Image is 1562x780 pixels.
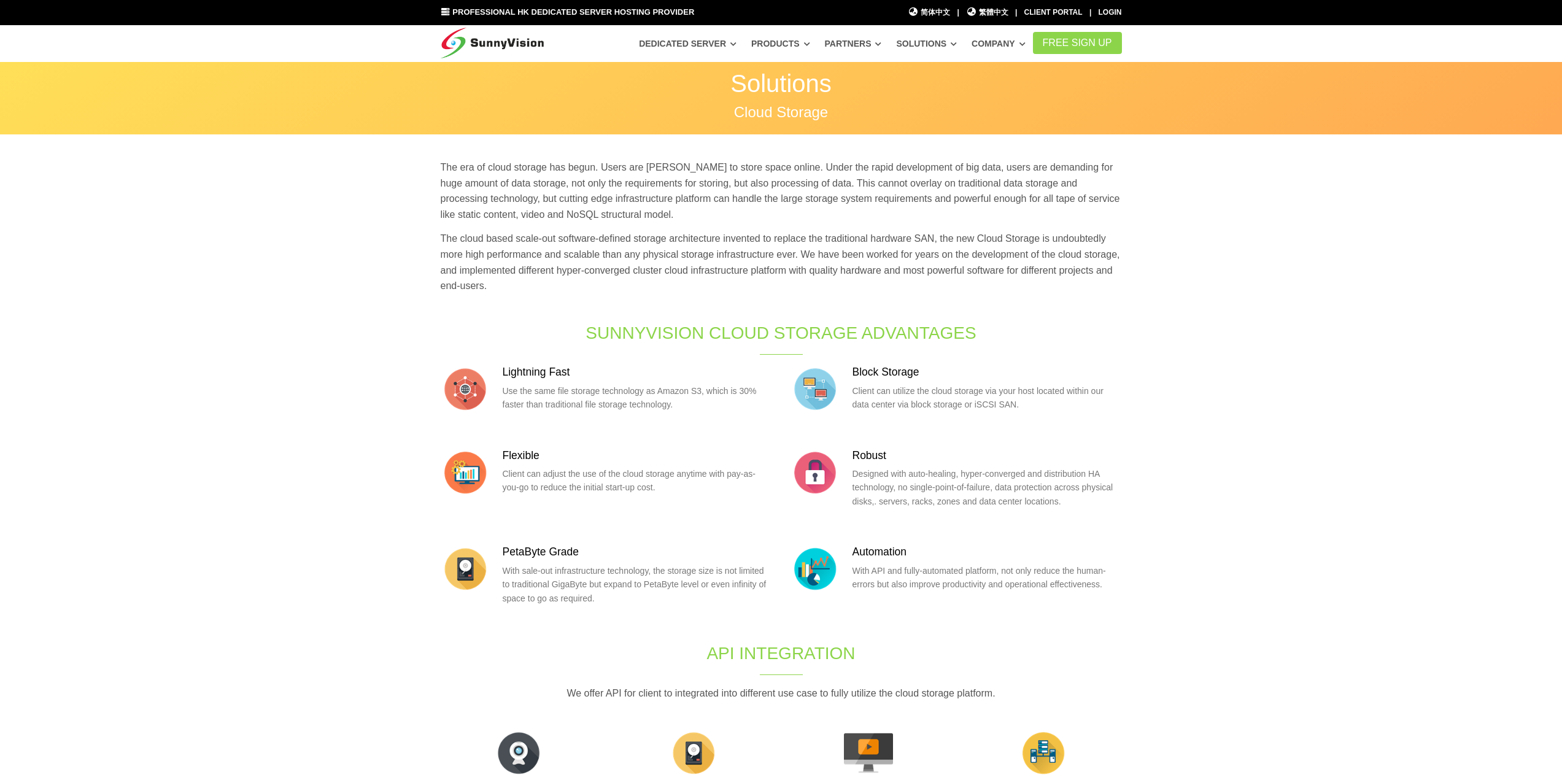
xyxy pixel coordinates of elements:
img: Image Description [669,728,718,778]
p: Cloud Storage [441,105,1122,120]
img: Image Description [1019,728,1068,778]
li: | [1089,7,1091,18]
h1: API Integration [577,641,986,665]
h3: Lightning Fast [503,365,772,380]
img: flat-internet.png [441,365,490,414]
p: Use the same file storage technology as Amazon S3, which is 30% faster than traditional file stor... [503,384,772,412]
h3: Automation [853,544,1122,560]
span: Professional HK Dedicated Server Hosting Provider [452,7,694,17]
a: Login [1099,8,1122,17]
p: The era of cloud storage has begun. Users are [PERSON_NAME] to store space online. Under the rapi... [441,160,1122,222]
h3: PetaByte Grade [503,544,772,560]
img: Image Description [494,728,543,778]
a: Company [972,33,1026,55]
img: flat-stat-chart.png [791,544,840,593]
li: | [957,7,959,18]
a: Partners [825,33,882,55]
a: Client Portal [1024,8,1083,17]
img: flat-security.png [791,448,840,497]
p: Designed with auto-healing, hyper-converged and distribution HA technology, no single-point-of-fa... [853,467,1122,508]
a: FREE Sign Up [1033,32,1122,54]
h1: SunnyVision Cloud Storage Advantages [577,321,986,345]
h3: Block Storage [853,365,1122,380]
a: Solutions [896,33,957,55]
p: Client can adjust the use of the cloud storage anytime with pay-as-you-go to reduce the initial s... [503,467,772,495]
p: We offer API for client to integrated into different use case to fully utilize the cloud storage ... [441,685,1122,701]
h3: Robust [853,448,1122,463]
p: Solutions [441,71,1122,96]
img: Image Description [844,728,893,778]
img: flat-lan.png [791,365,840,414]
li: | [1015,7,1017,18]
a: Products [751,33,810,55]
p: Client can utilize the cloud storage via your host located within our data center via block stora... [853,384,1122,412]
a: Dedicated Server [639,33,737,55]
h3: Flexible [503,448,772,463]
p: The cloud based scale-out software-defined storage architecture invented to replace the tradition... [441,231,1122,293]
img: flat-hdd.png [441,544,490,593]
img: flat-mon-cogs.png [441,448,490,497]
a: 繁體中文 [966,7,1008,18]
p: With API and fully-automated platform, not only reduce the human-errors but also improve producti... [853,564,1122,592]
a: 简体中文 [908,7,951,18]
p: With sale-out infrastructure technology, the storage size is not limited to traditional GigaByte ... [503,564,772,605]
